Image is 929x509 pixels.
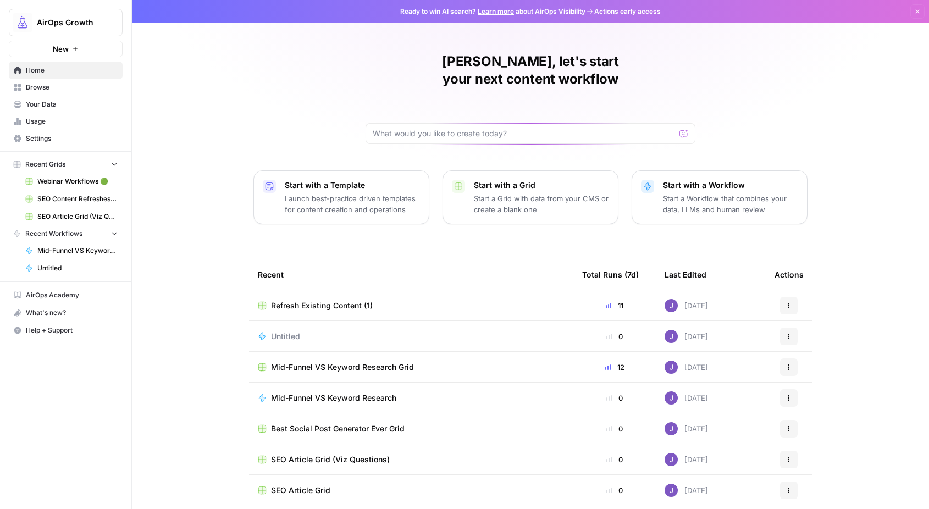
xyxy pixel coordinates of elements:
a: SEO Content Refreshes 🟢 [20,190,123,208]
span: SEO Article Grid [271,485,330,496]
p: Start a Workflow that combines your data, LLMs and human review [663,193,798,215]
button: Workspace: AirOps Growth [9,9,123,36]
img: ubsf4auoma5okdcylokeqxbo075l [665,422,678,435]
p: Start with a Template [285,180,420,191]
img: ubsf4auoma5okdcylokeqxbo075l [665,453,678,466]
img: ubsf4auoma5okdcylokeqxbo075l [665,330,678,343]
a: Browse [9,79,123,96]
img: ubsf4auoma5okdcylokeqxbo075l [665,299,678,312]
span: Webinar Workflows 🟢 [37,176,118,186]
p: Launch best-practice driven templates for content creation and operations [285,193,420,215]
a: Mid-Funnel VS Keyword Research Grid [258,362,565,373]
div: [DATE] [665,422,708,435]
a: Best Social Post Generator Ever Grid [258,423,565,434]
a: AirOps Academy [9,286,123,304]
div: 0 [582,331,647,342]
a: SEO Article Grid (Viz Questions) [258,454,565,465]
div: [DATE] [665,453,708,466]
a: Mid-Funnel VS Keyword Research [258,392,565,403]
span: Help + Support [26,325,118,335]
p: Start with a Grid [474,180,609,191]
button: Recent Grids [9,156,123,173]
button: Recent Workflows [9,225,123,242]
button: What's new? [9,304,123,322]
div: 12 [582,362,647,373]
a: Your Data [9,96,123,113]
a: Usage [9,113,123,130]
div: Recent [258,259,565,290]
div: [DATE] [665,361,708,374]
span: Mid-Funnel VS Keyword Research [271,392,396,403]
span: SEO Article Grid (Viz Questions) [271,454,390,465]
a: Untitled [20,259,123,277]
span: Your Data [26,99,118,109]
a: Refresh Existing Content (1) [258,300,565,311]
span: Usage [26,117,118,126]
span: Ready to win AI search? about AirOps Visibility [400,7,585,16]
span: Mid-Funnel VS Keyword Research [37,246,118,256]
button: Help + Support [9,322,123,339]
div: [DATE] [665,299,708,312]
p: Start a Grid with data from your CMS or create a blank one [474,193,609,215]
span: Recent Workflows [25,229,82,239]
span: Browse [26,82,118,92]
button: Start with a TemplateLaunch best-practice driven templates for content creation and operations [253,170,429,224]
div: [DATE] [665,391,708,405]
a: Webinar Workflows 🟢 [20,173,123,190]
button: Start with a GridStart a Grid with data from your CMS or create a blank one [443,170,618,224]
span: Best Social Post Generator Ever Grid [271,423,405,434]
a: Home [9,62,123,79]
span: AirOps Growth [37,17,103,28]
span: Refresh Existing Content (1) [271,300,373,311]
span: New [53,43,69,54]
img: ubsf4auoma5okdcylokeqxbo075l [665,361,678,374]
img: AirOps Growth Logo [13,13,32,32]
span: Settings [26,134,118,143]
input: What would you like to create today? [373,128,675,139]
div: Total Runs (7d) [582,259,639,290]
a: Mid-Funnel VS Keyword Research [20,242,123,259]
div: What's new? [9,305,122,321]
a: SEO Article Grid [258,485,565,496]
span: Recent Grids [25,159,65,169]
span: AirOps Academy [26,290,118,300]
div: [DATE] [665,330,708,343]
div: [DATE] [665,484,708,497]
img: ubsf4auoma5okdcylokeqxbo075l [665,484,678,497]
a: Learn more [478,7,514,15]
span: SEO Content Refreshes 🟢 [37,194,118,204]
button: Start with a WorkflowStart a Workflow that combines your data, LLMs and human review [632,170,808,224]
a: Settings [9,130,123,147]
span: Untitled [271,331,300,342]
span: Actions early access [594,7,661,16]
button: New [9,41,123,57]
span: Home [26,65,118,75]
div: 0 [582,392,647,403]
p: Start with a Workflow [663,180,798,191]
span: Untitled [37,263,118,273]
a: SEO Article Grid (Viz Questions) [20,208,123,225]
div: Last Edited [665,259,706,290]
div: 0 [582,454,647,465]
div: 11 [582,300,647,311]
h1: [PERSON_NAME], let's start your next content workflow [366,53,695,88]
span: SEO Article Grid (Viz Questions) [37,212,118,222]
div: 0 [582,423,647,434]
div: 0 [582,485,647,496]
div: Actions [775,259,804,290]
a: Untitled [258,331,565,342]
span: Mid-Funnel VS Keyword Research Grid [271,362,414,373]
img: ubsf4auoma5okdcylokeqxbo075l [665,391,678,405]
